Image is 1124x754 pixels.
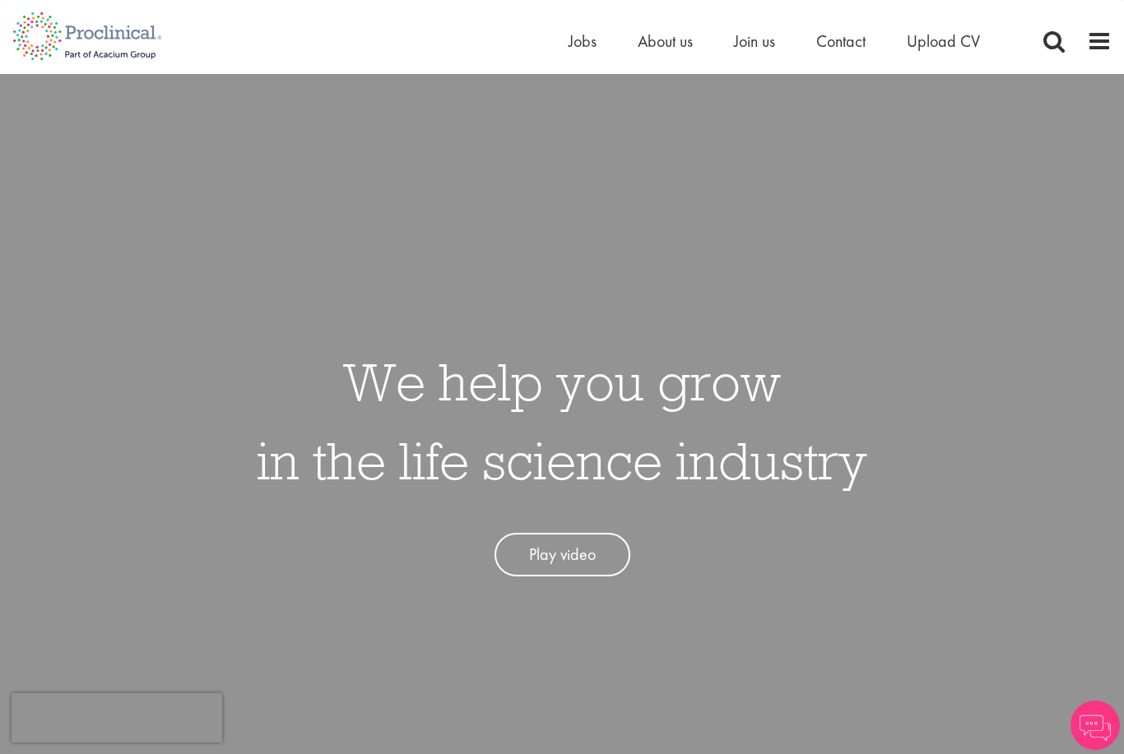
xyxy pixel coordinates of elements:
[569,30,597,52] a: Jobs
[638,30,693,52] a: About us
[816,30,866,52] a: Contact
[257,342,867,500] h1: We help you grow in the life science industry
[495,533,630,576] a: Play video
[1071,701,1120,750] img: Chatbot
[734,30,775,52] a: Join us
[907,30,980,52] a: Upload CV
